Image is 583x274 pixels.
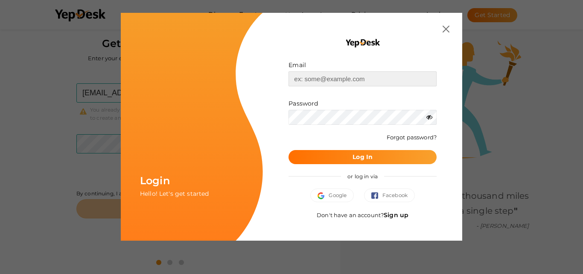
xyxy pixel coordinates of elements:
label: Email [289,61,306,69]
span: or log in via [341,167,384,186]
button: Facebook [364,189,415,202]
a: Sign up [384,211,408,219]
button: Google [310,189,354,202]
img: facebook.svg [371,192,382,199]
label: Password [289,99,318,108]
span: Facebook [371,191,408,200]
b: Log In [353,153,373,161]
button: Log In [289,150,437,164]
img: close.svg [443,26,449,32]
span: Don't have an account? [317,212,408,218]
img: google.svg [318,192,329,199]
input: ex: some@example.com [289,71,437,86]
span: Login [140,174,170,187]
img: YEP_black_cropped.png [345,38,380,48]
span: Hello! Let's get started [140,190,209,197]
a: Forgot password? [387,134,437,141]
span: Google [318,191,347,200]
